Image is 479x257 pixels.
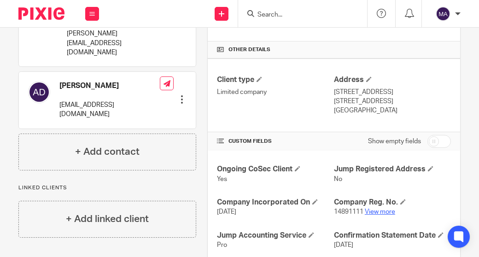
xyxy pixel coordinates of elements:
p: [STREET_ADDRESS] [334,97,451,106]
span: [DATE] [334,242,353,248]
p: [EMAIL_ADDRESS][DOMAIN_NAME] [59,100,160,119]
input: Search [257,11,339,19]
p: [PERSON_NAME][EMAIL_ADDRESS][DOMAIN_NAME] [67,29,167,57]
p: Linked clients [18,184,196,192]
h4: Confirmation Statement Date [334,231,451,240]
h4: CUSTOM FIELDS [217,138,334,145]
p: [STREET_ADDRESS] [334,88,451,97]
img: Pixie [18,7,64,20]
p: Limited company [217,88,334,97]
h4: Address [334,75,451,85]
h4: Jump Registered Address [334,164,451,174]
h4: + Add contact [75,145,140,159]
h4: Jump Accounting Service [217,231,334,240]
img: svg%3E [436,6,450,21]
span: Yes [217,176,227,182]
h4: + Add linked client [66,212,149,226]
h4: Ongoing CoSec Client [217,164,334,174]
span: Pro [217,242,227,248]
span: No [334,176,342,182]
h4: Company Reg. No. [334,198,451,207]
h4: Company Incorporated On [217,198,334,207]
span: Other details [228,46,270,53]
a: View more [365,209,395,215]
img: svg%3E [28,81,50,103]
span: [DATE] [217,209,236,215]
span: 14891111 [334,209,363,215]
p: [GEOGRAPHIC_DATA] [334,106,451,115]
label: Show empty fields [368,137,421,146]
h4: Client type [217,75,334,85]
h4: [PERSON_NAME] [59,81,160,91]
